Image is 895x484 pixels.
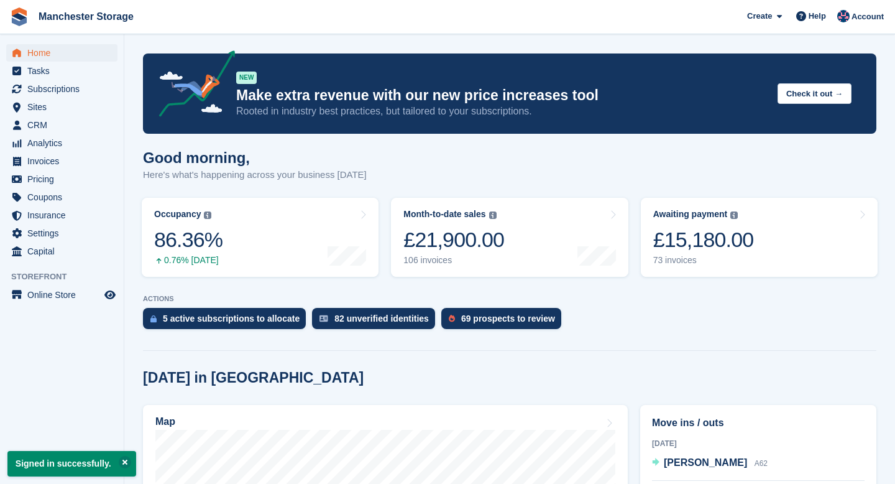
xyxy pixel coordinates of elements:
span: Sites [27,98,102,116]
img: active_subscription_to_allocate_icon-d502201f5373d7db506a760aba3b589e785aa758c864c3986d89f69b8ff3... [150,315,157,323]
span: A62 [755,459,768,468]
a: menu [6,80,117,98]
span: CRM [27,116,102,134]
span: Tasks [27,62,102,80]
span: Invoices [27,152,102,170]
a: menu [6,44,117,62]
div: 5 active subscriptions to allocate [163,314,300,323]
p: Signed in successfully. [7,451,136,477]
div: 86.36% [154,227,223,253]
a: menu [6,134,117,152]
img: prospect-51fa495bee0391a8d652442698ab0144808aea92771e9ea1ae160a38d050c398.svg [449,315,455,322]
img: icon-info-grey-7440780725fd019a000dd9b08b2336e03edf1995a4989e88bcd33f0948082b44.svg [730,212,738,219]
button: Check it out → [778,83,851,104]
a: 5 active subscriptions to allocate [143,308,312,335]
span: Help [809,10,826,22]
a: menu [6,243,117,260]
a: 82 unverified identities [312,308,441,335]
a: Manchester Storage [34,6,139,27]
span: Coupons [27,188,102,206]
h2: Map [155,416,175,427]
div: 82 unverified identities [334,314,429,323]
h1: Good morning, [143,149,367,166]
a: Awaiting payment £15,180.00 73 invoices [641,198,878,277]
div: 106 invoices [403,255,504,266]
span: Pricing [27,170,102,188]
a: menu [6,170,117,188]
span: Settings [27,225,102,242]
span: Storefront [11,271,124,283]
a: Preview store [103,287,117,302]
a: 69 prospects to review [441,308,567,335]
a: menu [6,188,117,206]
a: menu [6,225,117,242]
a: Month-to-date sales £21,900.00 106 invoices [391,198,628,277]
div: Awaiting payment [653,209,728,220]
span: Create [747,10,772,22]
img: icon-info-grey-7440780725fd019a000dd9b08b2336e03edf1995a4989e88bcd33f0948082b44.svg [489,212,497,219]
p: Here's what's happening across your business [DATE] [143,168,367,182]
div: [DATE] [652,438,865,449]
span: Online Store [27,286,102,304]
a: menu [6,116,117,134]
img: verify_identity-adf6edd0f0f0b5bbfe63781bf79b02c33cf7c696d77639b501bdc392416b5a36.svg [319,315,328,322]
div: Occupancy [154,209,201,220]
div: 0.76% [DATE] [154,255,223,266]
span: Analytics [27,134,102,152]
h2: Move ins / outs [652,416,865,430]
img: stora-icon-8386f47178a22dfd0bd8f6a31ec36ba5ce8667c1dd55bd0f319d3a0aa187defe.svg [10,7,29,26]
p: ACTIONS [143,295,876,303]
a: menu [6,207,117,224]
a: menu [6,62,117,80]
a: [PERSON_NAME] A62 [652,455,768,472]
div: NEW [236,72,257,84]
span: Home [27,44,102,62]
a: menu [6,286,117,304]
div: £15,180.00 [653,227,754,253]
span: [PERSON_NAME] [664,457,747,468]
a: menu [6,152,117,170]
p: Make extra revenue with our new price increases tool [236,86,768,105]
img: price-adjustments-announcement-icon-8257ccfd72463d97f412b2fc003d46551f7dbcb40ab6d574587a9cd5c0d94... [149,50,236,121]
div: £21,900.00 [403,227,504,253]
span: Insurance [27,207,102,224]
div: Month-to-date sales [403,209,485,220]
div: 69 prospects to review [461,314,555,323]
span: Subscriptions [27,80,102,98]
img: icon-info-grey-7440780725fd019a000dd9b08b2336e03edf1995a4989e88bcd33f0948082b44.svg [204,212,211,219]
a: menu [6,98,117,116]
div: 73 invoices [653,255,754,266]
h2: [DATE] in [GEOGRAPHIC_DATA] [143,370,364,386]
span: Account [851,11,884,23]
a: Occupancy 86.36% 0.76% [DATE] [142,198,379,277]
span: Capital [27,243,102,260]
p: Rooted in industry best practices, but tailored to your subscriptions. [236,105,768,118]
